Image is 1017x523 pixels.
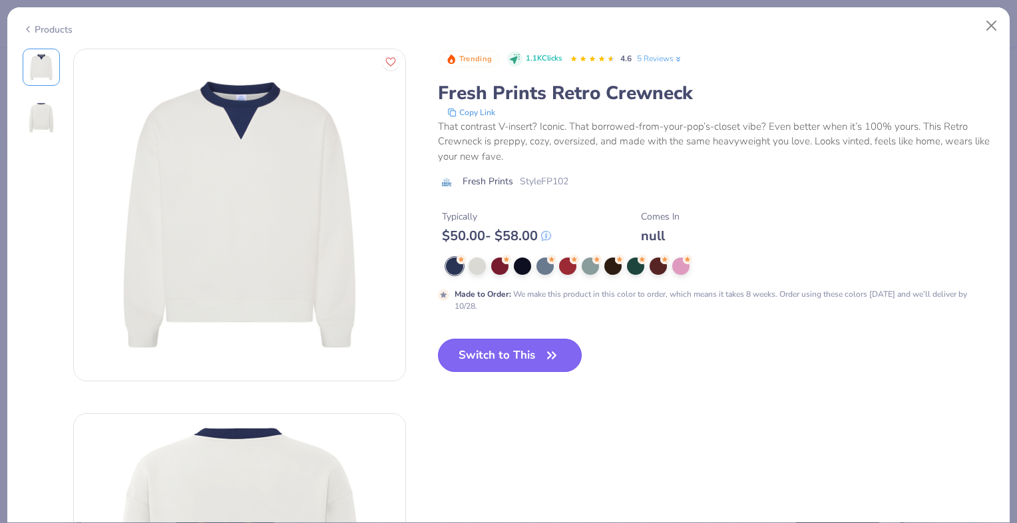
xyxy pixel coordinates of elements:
[74,49,405,381] img: Front
[520,174,568,188] span: Style FP102
[438,339,582,372] button: Switch to This
[446,54,457,65] img: Trending sort
[438,177,456,188] img: brand logo
[382,53,399,71] button: Like
[438,81,995,106] div: Fresh Prints Retro Crewneck
[25,51,57,83] img: Front
[455,289,511,299] strong: Made to Order :
[641,228,680,244] div: null
[979,13,1004,39] button: Close
[438,119,995,164] div: That contrast V-insert? Iconic. That borrowed-from-your-pop’s-closet vibe? Even better when it’s ...
[641,210,680,224] div: Comes In
[442,228,551,244] div: $ 50.00 - $ 58.00
[570,49,615,70] div: 4.6 Stars
[442,210,551,224] div: Typically
[23,23,73,37] div: Products
[459,55,492,63] span: Trending
[463,174,513,188] span: Fresh Prints
[439,51,499,68] button: Badge Button
[637,53,683,65] a: 5 Reviews
[455,288,970,312] div: We make this product in this color to order, which means it takes 8 weeks. Order using these colo...
[25,102,57,134] img: Back
[443,106,499,119] button: copy to clipboard
[620,53,632,64] span: 4.6
[526,53,562,65] span: 1.1K Clicks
